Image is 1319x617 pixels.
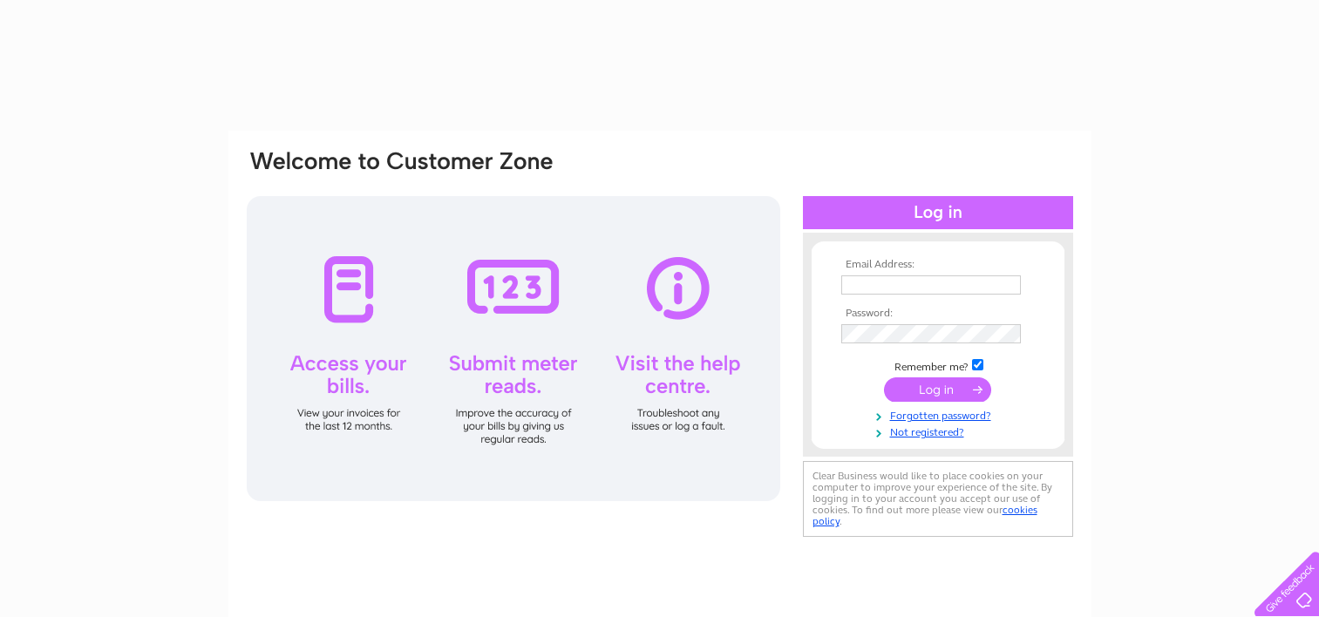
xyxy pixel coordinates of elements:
[837,356,1039,374] td: Remember me?
[837,308,1039,320] th: Password:
[812,504,1037,527] a: cookies policy
[841,406,1039,423] a: Forgotten password?
[803,461,1073,537] div: Clear Business would like to place cookies on your computer to improve your experience of the sit...
[884,377,991,402] input: Submit
[841,423,1039,439] a: Not registered?
[837,259,1039,271] th: Email Address:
